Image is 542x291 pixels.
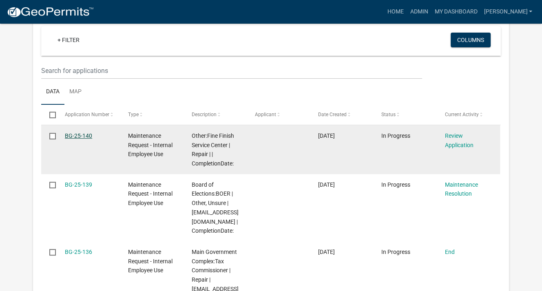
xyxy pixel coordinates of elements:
a: Map [64,79,86,105]
span: Description [191,112,216,117]
datatable-header-cell: Date Created [310,105,374,124]
span: Date Created [318,112,347,117]
button: Columns [451,33,491,47]
span: Maintenance Request - Internal Employee Use [128,181,173,207]
a: + Filter [51,33,86,47]
span: In Progress [381,181,410,188]
span: 10/10/2025 [318,181,335,188]
span: Maintenance Request - Internal Employee Use [128,132,173,158]
span: Application Number [65,112,109,117]
input: Search for applications [41,62,422,79]
span: 10/10/2025 [318,249,335,255]
a: Data [41,79,64,105]
datatable-header-cell: Status [374,105,437,124]
span: Current Activity [445,112,478,117]
a: Review Application [445,132,473,148]
span: Other:Fine Finish Service Center | Repair | | CompletionDate: [191,132,234,167]
datatable-header-cell: Description [184,105,247,124]
datatable-header-cell: Type [120,105,184,124]
a: BG-25-136 [65,249,92,255]
a: End [445,249,454,255]
a: Home [384,4,407,20]
span: Applicant [255,112,276,117]
datatable-header-cell: Applicant [247,105,310,124]
datatable-header-cell: Current Activity [437,105,500,124]
span: Type [128,112,139,117]
span: In Progress [381,249,410,255]
a: [PERSON_NAME] [480,4,535,20]
span: Board of Elections:BOER | Other, Unsure | nmcdaniel@madisonco.us | CompletionDate: [191,181,238,234]
datatable-header-cell: Select [41,105,57,124]
a: Maintenance Resolution [445,181,478,197]
datatable-header-cell: Application Number [57,105,120,124]
span: 10/13/2025 [318,132,335,139]
a: My Dashboard [431,4,480,20]
span: In Progress [381,132,410,139]
a: Admin [407,4,431,20]
span: Maintenance Request - Internal Employee Use [128,249,173,274]
a: BG-25-140 [65,132,92,139]
a: BG-25-139 [65,181,92,188]
span: Status [381,112,396,117]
